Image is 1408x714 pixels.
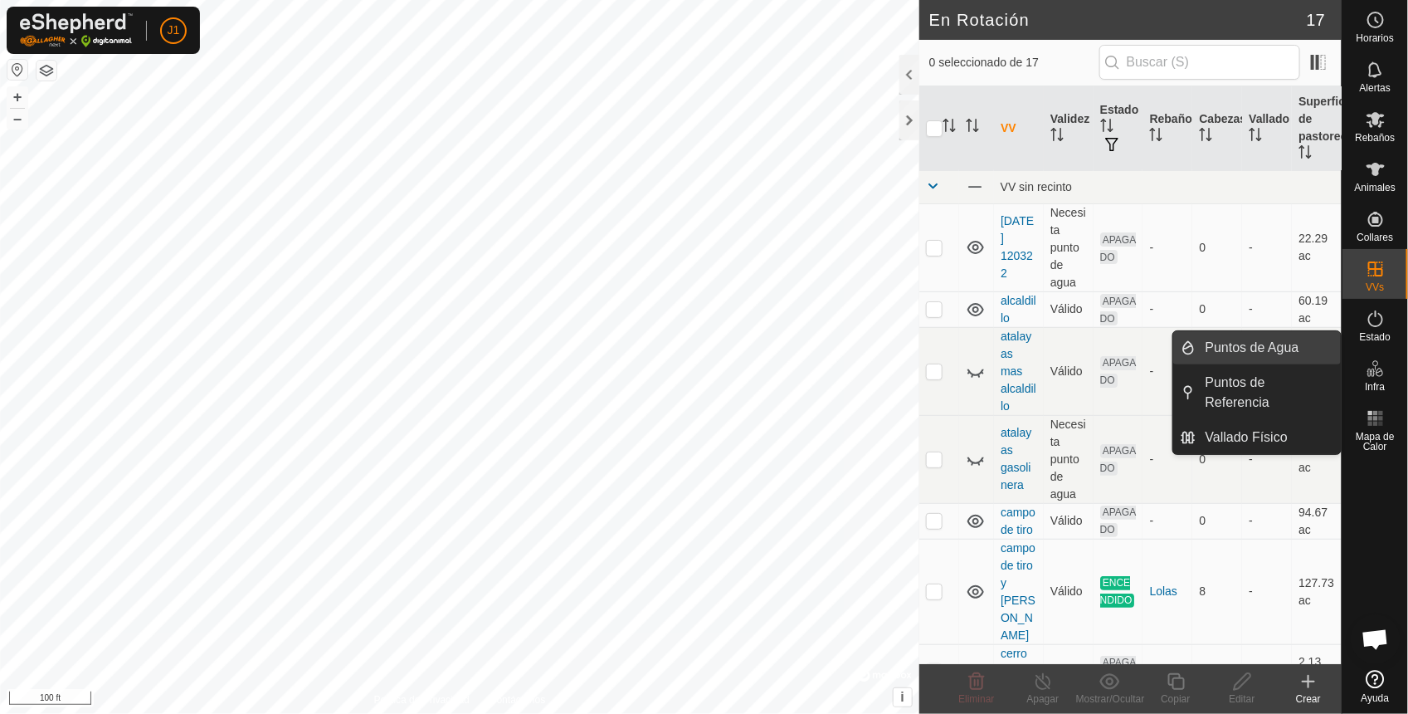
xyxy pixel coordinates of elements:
[1100,356,1137,388] span: APAGADO
[929,10,1307,30] h2: En Rotación
[1292,86,1342,171] th: Superficie de pastoreo
[1347,432,1404,452] span: Mapa de Calor
[1044,503,1094,539] td: Válido
[1010,692,1076,707] div: Apagar
[1209,692,1275,707] div: Editar
[1192,327,1242,415] td: 0
[1357,33,1394,43] span: Horarios
[1192,415,1242,503] td: 0
[1099,45,1300,80] input: Buscar (S)
[1142,86,1192,171] th: Rebaño
[1192,539,1242,644] td: 8
[1044,291,1094,327] td: Válido
[1192,86,1242,171] th: Cabezas
[1242,203,1292,291] td: -
[37,61,56,81] button: Capas del Mapa
[929,54,1099,71] span: 0 seleccionado de 17
[1242,539,1292,644] td: -
[1149,301,1186,318] div: -
[1196,421,1341,454] a: Vallado Físico
[1275,692,1342,707] div: Crear
[1100,576,1135,608] span: ENCENDIDO
[1050,130,1064,144] p-sorticon: Activar para ordenar
[1342,663,1408,710] a: Ayuda
[1206,428,1288,447] span: Vallado Físico
[1001,330,1036,413] a: atalayas mas alcaldillo
[1100,656,1137,687] span: APAGADO
[943,121,956,134] p-sorticon: Activar para ordenar
[1100,444,1137,476] span: APAGADO
[1149,130,1162,144] p-sorticon: Activar para ordenar
[374,692,470,707] a: Política de Privacidad
[1362,693,1390,703] span: Ayuda
[1076,692,1142,707] div: Mostrar/Ocultar
[1360,332,1391,342] span: Estado
[901,690,904,704] span: i
[1355,133,1395,143] span: Rebaños
[1094,86,1143,171] th: Estado
[1001,647,1027,695] a: cerro de la era
[7,87,27,107] button: +
[7,60,27,80] button: Restablecer Mapa
[1044,415,1094,503] td: Necesita punto de agua
[1001,426,1031,491] a: atalayas gasolinera
[1292,415,1342,503] td: 98.4 ac
[1292,644,1342,697] td: 2.13 ac
[1192,291,1242,327] td: 0
[1351,614,1401,664] div: Chat abierto
[1206,338,1299,358] span: Puntos de Agua
[1199,130,1212,144] p-sorticon: Activar para ordenar
[1173,366,1342,419] li: Puntos de Referencia
[1149,363,1186,380] div: -
[1242,644,1292,697] td: -
[1044,86,1094,171] th: Validez
[1360,83,1391,93] span: Alertas
[1192,503,1242,539] td: 0
[1292,539,1342,644] td: 127.73 ac
[7,109,27,129] button: –
[1355,183,1396,193] span: Animales
[1001,180,1335,193] div: VV sin recinto
[1292,327,1342,415] td: 119.82 ac
[1196,331,1341,364] a: Puntos de Agua
[1298,148,1312,161] p-sorticon: Activar para ordenar
[1001,214,1034,280] a: [DATE] 120322
[1100,232,1137,264] span: APAGADO
[1206,373,1331,413] span: Puntos de Referencia
[1242,291,1292,327] td: -
[1365,382,1385,392] span: Infra
[1001,541,1035,642] a: campo de tiro y [PERSON_NAME]
[1044,327,1094,415] td: Válido
[1173,421,1342,454] li: Vallado Físico
[1001,506,1035,536] a: campo de tiro
[1292,291,1342,327] td: 60.19 ac
[1149,451,1186,468] div: -
[1149,583,1186,600] div: Lolas
[1242,503,1292,539] td: -
[1044,644,1094,697] td: Válido
[1149,512,1186,530] div: -
[958,693,994,705] span: Eliminar
[168,22,180,39] span: J1
[1100,121,1113,134] p-sorticon: Activar para ordenar
[994,86,1044,171] th: VV
[490,692,545,707] a: Contáctenos
[1292,203,1342,291] td: 22.29 ac
[1192,203,1242,291] td: 0
[1242,327,1292,415] td: -
[1196,366,1341,419] a: Puntos de Referencia
[894,688,912,707] button: i
[1149,663,1186,680] div: -
[20,13,133,47] img: Logo Gallagher
[1100,506,1137,537] span: APAGADO
[1142,692,1209,707] div: Copiar
[1307,7,1325,32] span: 17
[1292,503,1342,539] td: 94.67 ac
[1044,539,1094,644] td: Válido
[1001,294,1036,325] a: alcaldillo
[1192,644,1242,697] td: 0
[966,121,979,134] p-sorticon: Activar para ordenar
[1249,130,1262,144] p-sorticon: Activar para ordenar
[1173,331,1342,364] li: Puntos de Agua
[1242,415,1292,503] td: -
